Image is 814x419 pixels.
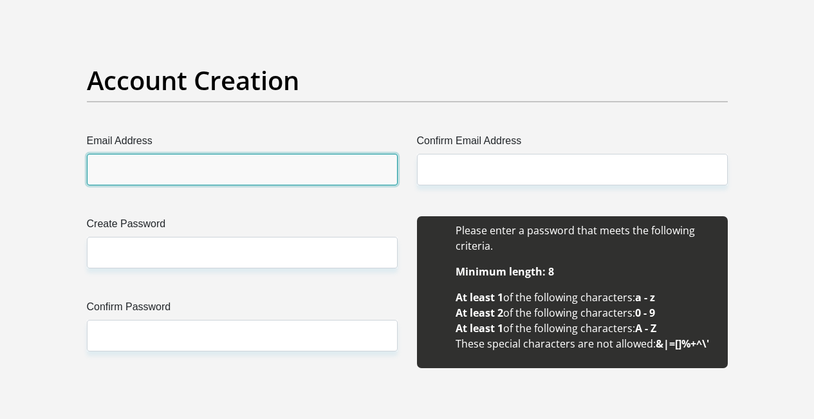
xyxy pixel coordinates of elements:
[456,290,503,304] b: At least 1
[635,321,656,335] b: A - Z
[456,290,715,305] li: of the following characters:
[87,237,398,268] input: Create Password
[87,320,398,351] input: Confirm Password
[656,337,709,351] b: &|=[]%+^\'
[87,65,728,96] h2: Account Creation
[417,154,728,185] input: Confirm Email Address
[635,306,655,320] b: 0 - 9
[456,306,503,320] b: At least 2
[456,305,715,321] li: of the following characters:
[456,223,715,254] li: Please enter a password that meets the following criteria.
[417,133,728,154] label: Confirm Email Address
[456,321,715,336] li: of the following characters:
[456,336,715,351] li: These special characters are not allowed:
[456,265,554,279] b: Minimum length: 8
[635,290,655,304] b: a - z
[456,321,503,335] b: At least 1
[87,133,398,154] label: Email Address
[87,299,398,320] label: Confirm Password
[87,216,398,237] label: Create Password
[87,154,398,185] input: Email Address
